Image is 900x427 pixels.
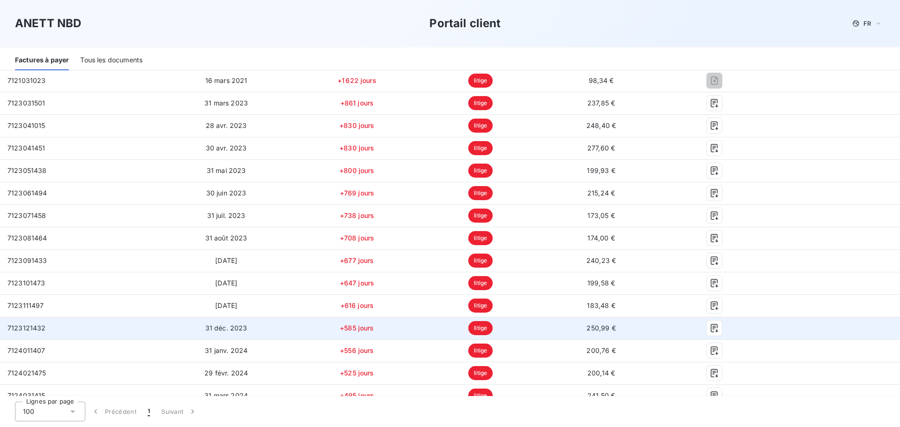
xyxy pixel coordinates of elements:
[340,346,374,354] span: +556 jours
[587,99,615,107] span: 237,85 €
[204,369,248,377] span: 29 févr. 2024
[587,279,615,287] span: 199,58 €
[468,209,493,223] span: litige
[15,51,69,70] div: Factures à payer
[468,96,493,110] span: litige
[215,256,237,264] span: [DATE]
[468,389,493,403] span: litige
[7,144,45,152] span: 7123041451
[215,301,237,309] span: [DATE]
[206,144,247,152] span: 30 avr. 2023
[468,254,493,268] span: litige
[589,76,614,84] span: 98,34 €
[7,369,46,377] span: 7124021475
[340,301,374,309] span: +616 jours
[587,234,615,242] span: 174,00 €
[7,76,46,84] span: 7121031023
[339,144,375,152] span: +830 jours
[863,20,871,27] span: FR
[587,211,615,219] span: 173,05 €
[339,121,375,129] span: +830 jours
[7,189,47,197] span: 7123061494
[7,391,45,399] span: 7124031415
[468,119,493,133] span: litige
[468,231,493,245] span: litige
[215,279,237,287] span: [DATE]
[148,407,150,416] span: 1
[7,211,46,219] span: 7123071458
[206,189,247,197] span: 30 juin 2023
[340,369,374,377] span: +525 jours
[468,186,493,200] span: litige
[7,301,44,309] span: 7123111497
[85,402,142,421] button: Précédent
[205,76,247,84] span: 16 mars 2021
[340,99,374,107] span: +861 jours
[468,366,493,380] span: litige
[586,346,615,354] span: 200,76 €
[468,276,493,290] span: litige
[7,256,47,264] span: 7123091433
[156,402,203,421] button: Suivant
[340,391,375,399] span: +495 jours
[142,402,156,421] button: 1
[468,74,493,88] span: litige
[205,234,247,242] span: 31 août 2023
[207,211,246,219] span: 31 juil. 2023
[207,166,246,174] span: 31 mai 2023
[340,256,374,264] span: +677 jours
[339,166,375,174] span: +800 jours
[340,279,375,287] span: +647 jours
[7,279,45,287] span: 7123101473
[468,164,493,178] span: litige
[204,391,248,399] span: 31 mars 2024
[7,166,47,174] span: 7123051438
[7,324,46,332] span: 7123121432
[468,321,493,335] span: litige
[587,301,615,309] span: 183,48 €
[587,391,615,399] span: 241,50 €
[587,369,615,377] span: 200,14 €
[7,346,45,354] span: 7124011407
[340,211,375,219] span: +738 jours
[205,346,247,354] span: 31 janv. 2024
[15,15,81,32] h3: ANETT NBD
[206,121,247,129] span: 28 avr. 2023
[7,99,45,107] span: 7123031501
[586,324,615,332] span: 250,99 €
[337,76,376,84] span: +1 622 jours
[7,234,47,242] span: 7123081464
[468,344,493,358] span: litige
[586,256,616,264] span: 240,23 €
[586,121,616,129] span: 248,40 €
[429,15,501,32] h3: Portail client
[340,324,374,332] span: +585 jours
[587,144,615,152] span: 277,60 €
[23,407,34,416] span: 100
[204,99,248,107] span: 31 mars 2023
[340,234,375,242] span: +708 jours
[468,141,493,155] span: litige
[205,324,247,332] span: 31 déc. 2023
[587,166,615,174] span: 199,93 €
[7,121,45,129] span: 7123041015
[80,51,142,70] div: Tous les documents
[587,189,615,197] span: 215,24 €
[340,189,375,197] span: +769 jours
[468,299,493,313] span: litige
